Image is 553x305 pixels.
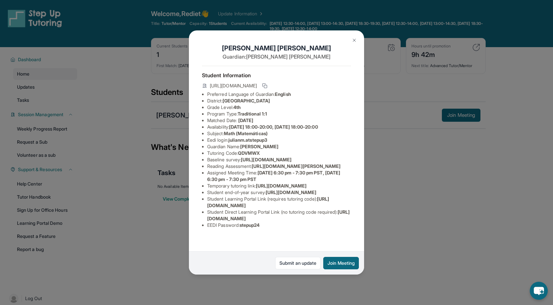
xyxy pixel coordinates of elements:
[228,137,267,143] span: julianm.atstepup3
[275,91,291,97] span: English
[238,150,260,156] span: QDVMWX
[207,209,351,222] li: Student Direct Learning Portal Link (no tutoring code required) :
[207,130,351,137] li: Subject :
[233,104,241,110] span: 4th
[275,257,321,269] a: Submit an update
[207,156,351,163] li: Baseline survey :
[207,222,351,228] li: EEDI Password :
[240,144,278,149] span: [PERSON_NAME]
[207,91,351,98] li: Preferred Language of Guardian:
[207,189,351,196] li: Student end-of-year survey :
[207,170,351,183] li: Assigned Meeting Time :
[207,98,351,104] li: District:
[207,124,351,130] li: Availability:
[207,143,351,150] li: Guardian Name :
[207,196,351,209] li: Student Learning Portal Link (requires tutoring code) :
[202,53,351,61] p: Guardian: [PERSON_NAME] [PERSON_NAME]
[207,117,351,124] li: Matched Date:
[530,282,548,300] button: chat-button
[210,82,257,89] span: [URL][DOMAIN_NAME]
[202,44,351,53] h1: [PERSON_NAME] [PERSON_NAME]
[207,104,351,111] li: Grade Level:
[223,98,270,103] span: [GEOGRAPHIC_DATA]
[261,82,269,90] button: Copy link
[207,111,351,117] li: Program Type:
[266,189,316,195] span: [URL][DOMAIN_NAME]
[207,183,351,189] li: Temporary tutoring link :
[207,170,340,182] span: [DATE] 6:30 pm - 7:30 pm PST, [DATE] 6:30 pm - 7:30 pm PST
[229,124,318,130] span: [DATE] 18:00-20:00, [DATE] 18:00-20:00
[252,163,341,169] span: [URL][DOMAIN_NAME][PERSON_NAME]
[238,117,253,123] span: [DATE]
[238,111,267,117] span: Traditional 1:1
[207,137,351,143] li: Eedi login :
[323,257,359,269] button: Join Meeting
[352,38,357,43] img: Close Icon
[207,150,351,156] li: Tutoring Code :
[207,163,351,170] li: Reading Assessment :
[202,71,351,79] h4: Student Information
[240,222,260,228] span: stepup24
[224,131,268,136] span: Math (Matemáticas)
[256,183,307,188] span: [URL][DOMAIN_NAME]
[241,157,292,162] span: [URL][DOMAIN_NAME]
